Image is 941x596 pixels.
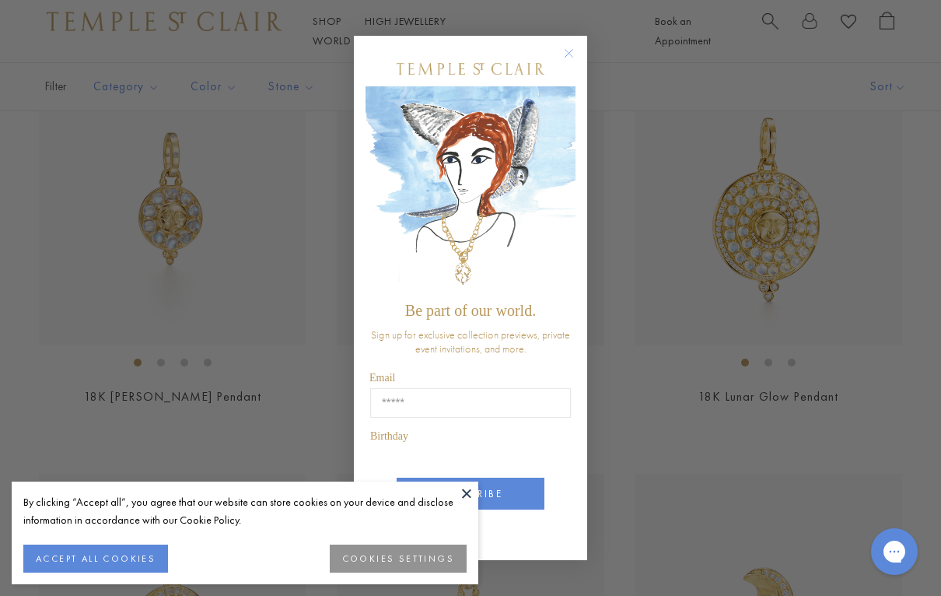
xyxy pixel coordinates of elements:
[397,63,544,75] img: Temple St. Clair
[370,430,408,442] span: Birthday
[23,545,168,573] button: ACCEPT ALL COOKIES
[397,478,544,510] button: SUBSCRIBE
[371,328,570,356] span: Sign up for exclusive collection previews, private event invitations, and more.
[370,388,571,418] input: Email
[330,545,467,573] button: COOKIES SETTINGS
[405,302,536,319] span: Be part of our world.
[23,493,467,529] div: By clicking “Accept all”, you agree that our website can store cookies on your device and disclos...
[369,372,395,384] span: Email
[863,523,925,580] iframe: Gorgias live chat messenger
[366,86,575,294] img: c4a9eb12-d91a-4d4a-8ee0-386386f4f338.jpeg
[567,51,586,71] button: Close dialog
